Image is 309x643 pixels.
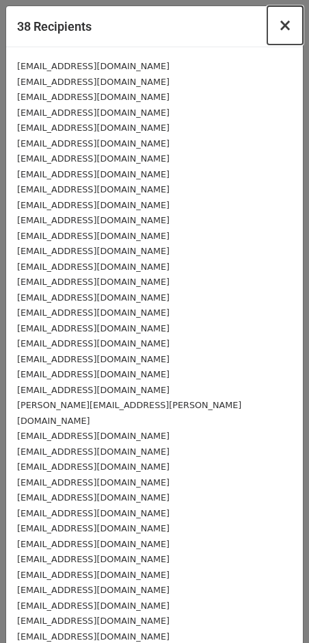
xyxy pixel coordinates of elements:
[17,431,170,441] small: [EMAIL_ADDRESS][DOMAIN_NAME]
[17,369,170,379] small: [EMAIL_ADDRESS][DOMAIN_NAME]
[267,6,303,45] button: Close
[17,601,170,611] small: [EMAIL_ADDRESS][DOMAIN_NAME]
[17,585,170,595] small: [EMAIL_ADDRESS][DOMAIN_NAME]
[17,554,170,564] small: [EMAIL_ADDRESS][DOMAIN_NAME]
[17,307,170,318] small: [EMAIL_ADDRESS][DOMAIN_NAME]
[17,277,170,287] small: [EMAIL_ADDRESS][DOMAIN_NAME]
[17,246,170,256] small: [EMAIL_ADDRESS][DOMAIN_NAME]
[17,292,170,303] small: [EMAIL_ADDRESS][DOMAIN_NAME]
[17,539,170,549] small: [EMAIL_ADDRESS][DOMAIN_NAME]
[278,16,292,35] span: ×
[17,570,170,580] small: [EMAIL_ADDRESS][DOMAIN_NAME]
[17,200,170,210] small: [EMAIL_ADDRESS][DOMAIN_NAME]
[17,385,170,395] small: [EMAIL_ADDRESS][DOMAIN_NAME]
[17,17,92,36] h5: 38 Recipients
[17,400,241,426] small: [PERSON_NAME][EMAIL_ADDRESS][PERSON_NAME][DOMAIN_NAME]
[17,262,170,272] small: [EMAIL_ADDRESS][DOMAIN_NAME]
[17,446,170,457] small: [EMAIL_ADDRESS][DOMAIN_NAME]
[17,323,170,333] small: [EMAIL_ADDRESS][DOMAIN_NAME]
[17,138,170,149] small: [EMAIL_ADDRESS][DOMAIN_NAME]
[17,338,170,349] small: [EMAIL_ADDRESS][DOMAIN_NAME]
[17,523,170,533] small: [EMAIL_ADDRESS][DOMAIN_NAME]
[17,61,170,71] small: [EMAIL_ADDRESS][DOMAIN_NAME]
[17,616,170,626] small: [EMAIL_ADDRESS][DOMAIN_NAME]
[17,108,170,118] small: [EMAIL_ADDRESS][DOMAIN_NAME]
[17,92,170,102] small: [EMAIL_ADDRESS][DOMAIN_NAME]
[17,631,170,642] small: [EMAIL_ADDRESS][DOMAIN_NAME]
[17,508,170,518] small: [EMAIL_ADDRESS][DOMAIN_NAME]
[17,462,170,472] small: [EMAIL_ADDRESS][DOMAIN_NAME]
[17,231,170,241] small: [EMAIL_ADDRESS][DOMAIN_NAME]
[17,477,170,488] small: [EMAIL_ADDRESS][DOMAIN_NAME]
[17,215,170,225] small: [EMAIL_ADDRESS][DOMAIN_NAME]
[17,492,170,503] small: [EMAIL_ADDRESS][DOMAIN_NAME]
[17,169,170,179] small: [EMAIL_ADDRESS][DOMAIN_NAME]
[17,123,170,133] small: [EMAIL_ADDRESS][DOMAIN_NAME]
[241,577,309,643] iframe: Chat Widget
[17,77,170,87] small: [EMAIL_ADDRESS][DOMAIN_NAME]
[17,354,170,364] small: [EMAIL_ADDRESS][DOMAIN_NAME]
[17,153,170,164] small: [EMAIL_ADDRESS][DOMAIN_NAME]
[17,184,170,194] small: [EMAIL_ADDRESS][DOMAIN_NAME]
